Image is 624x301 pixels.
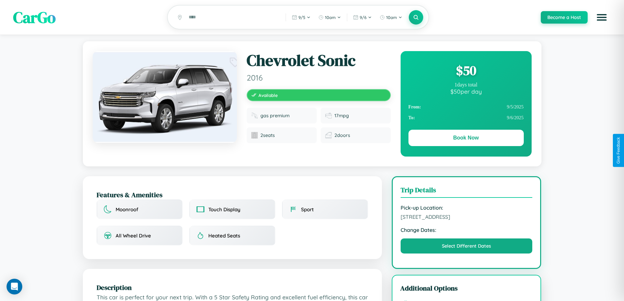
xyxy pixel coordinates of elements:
[97,283,368,292] h2: Description
[247,51,391,70] h1: Chevrolet Sonic
[13,7,56,28] span: CarGo
[541,11,588,24] button: Become a Host
[258,92,278,98] span: Available
[251,112,258,119] img: Fuel type
[400,283,533,293] h3: Additional Options
[408,88,524,95] div: $ 50 per day
[408,62,524,79] div: $ 50
[301,206,314,213] span: Sport
[593,8,611,27] button: Open menu
[376,12,406,23] button: 10am
[93,51,237,143] img: Chevrolet Sonic 2016
[325,15,336,20] span: 10am
[289,12,314,23] button: 9/5
[401,185,533,198] h3: Trip Details
[334,113,349,119] span: 17 mpg
[350,12,375,23] button: 9/6
[116,206,138,213] span: Moonroof
[401,214,533,220] span: [STREET_ADDRESS]
[401,238,533,254] button: Select Different Dates
[408,130,524,146] button: Book Now
[616,137,621,164] div: Give Feedback
[408,112,524,123] div: 9 / 6 / 2025
[334,132,350,138] span: 2 doors
[408,104,421,110] strong: From:
[360,15,367,20] span: 9 / 6
[401,227,533,233] strong: Change Dates:
[260,132,275,138] span: 2 seats
[208,206,240,213] span: Touch Display
[325,112,332,119] img: Fuel efficiency
[386,15,397,20] span: 10am
[408,82,524,88] div: 1 days total
[97,190,368,199] h2: Features & Amenities
[247,73,391,83] span: 2016
[401,204,533,211] strong: Pick-up Location:
[251,132,258,139] img: Seats
[325,132,332,139] img: Doors
[408,115,415,121] strong: To:
[208,233,240,239] span: Heated Seats
[315,12,344,23] button: 10am
[298,15,305,20] span: 9 / 5
[116,233,151,239] span: All Wheel Drive
[7,279,22,294] div: Open Intercom Messenger
[408,102,524,112] div: 9 / 5 / 2025
[260,113,290,119] span: gas premium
